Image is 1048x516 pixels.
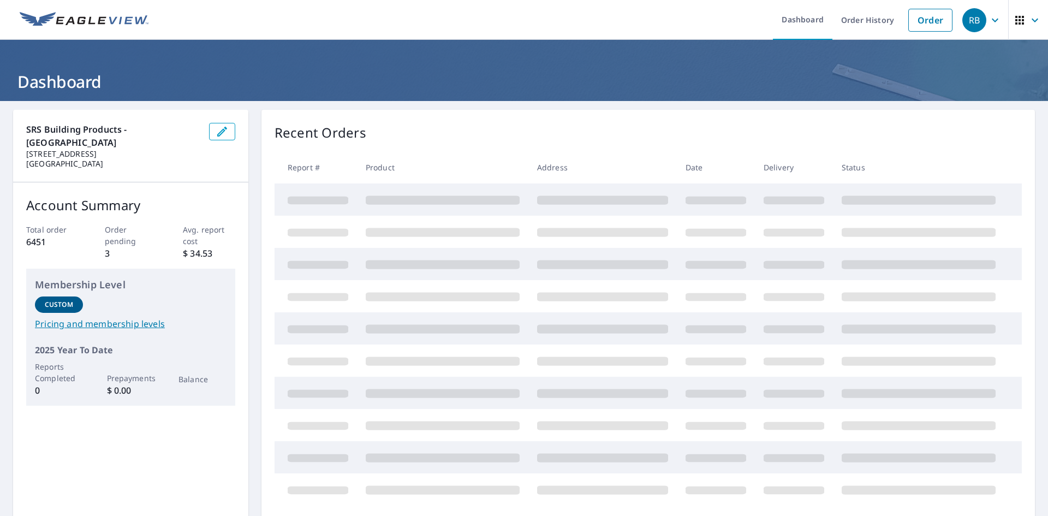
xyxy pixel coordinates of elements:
p: Custom [45,300,73,310]
p: Account Summary [26,195,235,215]
h1: Dashboard [13,70,1035,93]
p: 0 [35,384,83,397]
p: $ 34.53 [183,247,235,260]
div: RB [962,8,986,32]
th: Report # [275,151,357,183]
p: [GEOGRAPHIC_DATA] [26,159,200,169]
a: Order [908,9,952,32]
p: Order pending [105,224,157,247]
p: Recent Orders [275,123,366,143]
p: $ 0.00 [107,384,155,397]
p: 2025 Year To Date [35,343,227,357]
p: Reports Completed [35,361,83,384]
th: Product [357,151,528,183]
img: EV Logo [20,12,148,28]
p: Total order [26,224,79,235]
p: Membership Level [35,277,227,292]
p: 6451 [26,235,79,248]
th: Status [833,151,1004,183]
th: Delivery [755,151,833,183]
p: SRS Building Products - [GEOGRAPHIC_DATA] [26,123,200,149]
p: 3 [105,247,157,260]
p: Balance [178,373,227,385]
th: Address [528,151,677,183]
p: [STREET_ADDRESS] [26,149,200,159]
th: Date [677,151,755,183]
p: Avg. report cost [183,224,235,247]
p: Prepayments [107,372,155,384]
a: Pricing and membership levels [35,317,227,330]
